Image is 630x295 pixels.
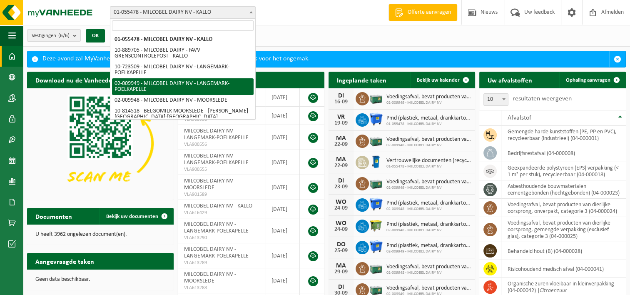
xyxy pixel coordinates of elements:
[333,135,349,142] div: MA
[184,235,259,241] span: VLA613290
[388,4,457,21] a: Offerte aanvragen
[184,260,259,266] span: VLA613289
[184,221,249,234] span: MILCOBEL DAIRY NV - LANGEMARK-POELKAPELLE
[386,100,471,105] span: 02-009949 - MILCOBEL DAIRY NV
[86,29,105,42] button: OK
[386,179,471,185] span: Voedingsafval, bevat producten van dierlijke oorsprong, onverpakt, categorie 3
[333,220,349,227] div: WO
[501,242,626,260] td: behandeld hout (B) (04-000028)
[32,30,70,42] span: Vestigingen
[333,177,349,184] div: DI
[27,253,102,269] h2: Aangevraagde taken
[27,72,138,88] h2: Download nu de Vanheede+ app!
[369,240,383,254] img: WB-1100-HPE-BE-01
[265,175,300,200] td: [DATE]
[27,29,81,42] button: Vestigingen(6/6)
[386,136,471,143] span: Voedingsafval, bevat producten van dierlijke oorsprong, gemengde verpakking (exc...
[184,246,249,259] span: MILCOBEL DAIRY NV - LANGEMARK-POELKAPELLE
[265,125,300,150] td: [DATE]
[386,221,471,228] span: Pmd (plastiek, metaal, drankkartons) (bedrijven)
[333,248,349,254] div: 25-09
[501,199,626,217] td: voedingsafval, bevat producten van dierlijke oorsprong, onverpakt, categorie 3 (04-000024)
[333,199,349,205] div: WO
[369,261,383,275] img: PB-LB-0680-HPE-GN-01
[265,88,300,107] td: [DATE]
[184,128,249,141] span: MILCOBEL DAIRY NV - LANGEMARK-POELKAPELLE
[333,156,349,163] div: MA
[184,166,259,173] span: VLA900555
[333,99,349,105] div: 16-09
[333,163,349,169] div: 22-09
[386,249,471,254] span: 02-009949 - MILCOBEL DAIRY NV
[333,114,349,120] div: VR
[369,155,383,169] img: WB-0240-HPE-BE-09
[333,227,349,232] div: 24-09
[333,241,349,248] div: DO
[35,232,165,237] p: U heeft 3962 ongelezen document(en).
[110,7,255,18] span: 01-055478 - MILCOBEL DAIRY NV - KALLO
[184,285,259,291] span: VLA613288
[112,78,254,95] li: 02-009949 - MILCOBEL DAIRY NV - LANGEMARK-POELKAPELLE
[501,180,626,199] td: asbesthoudende bouwmaterialen cementgebonden (hechtgebonden) (04-000023)
[484,94,508,105] span: 10
[265,150,300,175] td: [DATE]
[112,95,254,106] li: 02-009948 - MILCOBEL DAIRY NV - MOORSLEDE
[483,93,508,106] span: 10
[369,218,383,232] img: WB-1100-HPE-GN-50
[501,126,626,144] td: gemengde harde kunststoffen (PE, PP en PVC), recycleerbaar (industrieel) (04-000001)
[184,116,259,123] span: VLA900958
[386,157,471,164] span: Vertrouwelijke documenten (recyclage)
[508,115,531,121] span: Afvalstof
[333,92,349,99] div: DI
[479,72,540,88] h2: Uw afvalstoffen
[112,106,254,122] li: 10-814518 - BELGOMILK MOORSLEDE - [PERSON_NAME][GEOGRAPHIC_DATA]-[GEOGRAPHIC_DATA]
[110,6,256,19] span: 01-055478 - MILCOBEL DAIRY NV - KALLO
[184,178,236,191] span: MILCOBEL DAIRY NV - MOORSLEDE
[386,185,471,190] span: 02-009949 - MILCOBEL DAIRY NV
[386,270,471,275] span: 02-009948 - MILCOBEL DAIRY NV
[386,285,471,292] span: Voedingsafval, bevat producten van dierlijke oorsprong, onverpakt, categorie 3
[513,95,572,102] label: resultaten weergeven
[106,214,158,219] span: Bekijk uw documenten
[329,72,395,88] h2: Ingeplande taken
[410,72,474,88] a: Bekijk uw kalender
[501,260,626,278] td: risicohoudend medisch afval (04-000041)
[42,51,609,67] div: Deze avond zal MyVanheede van 18u tot 21u niet bereikbaar zijn. Onze excuses voor het ongemak.
[386,228,471,233] span: 02-009948 - MILCOBEL DAIRY NV
[265,268,300,293] td: [DATE]
[112,62,254,78] li: 10-723509 - MILCOBEL DAIRY NV - LANGEMARK-POELKAPELLE
[265,200,300,218] td: [DATE]
[333,120,349,126] div: 19-09
[386,143,471,148] span: 02-009948 - MILCOBEL DAIRY NV
[100,208,173,225] a: Bekijk uw documenten
[369,197,383,211] img: WB-1100-HPE-BE-01
[369,91,383,105] img: PB-LB-0680-HPE-GN-01
[386,164,471,169] span: 01-055478 - MILCOBEL DAIRY NV
[501,217,626,242] td: voedingsafval, bevat producten van dierlijke oorsprong, gemengde verpakking (exclusief glas), cat...
[333,269,349,275] div: 29-09
[540,287,567,294] i: Citroenzuur
[184,191,259,198] span: VLA901589
[184,141,259,148] span: VLA900556
[417,77,460,83] span: Bekijk uw kalender
[406,8,453,17] span: Offerte aanvragen
[265,243,300,268] td: [DATE]
[386,207,471,212] span: 02-009948 - MILCOBEL DAIRY NV
[333,142,349,147] div: 22-09
[369,133,383,147] img: PB-LB-0680-HPE-GN-01
[386,264,471,270] span: Voedingsafval, bevat producten van dierlijke oorsprong, gemengde verpakking (exc...
[184,210,259,216] span: VLA616429
[265,218,300,243] td: [DATE]
[112,34,254,45] li: 01-055478 - MILCOBEL DAIRY NV - KALLO
[112,45,254,62] li: 10-889705 - MILCOBEL DAIRY - FAVV GRENSCONTROLEPOST - KALLO
[386,242,471,249] span: Pmd (plastiek, metaal, drankkartons) (bedrijven)
[333,205,349,211] div: 24-09
[369,176,383,190] img: PB-LB-0680-HPE-GN-01
[184,203,252,209] span: MILCOBEL DAIRY NV - KALLO
[369,112,383,126] img: WB-1100-HPE-BE-01
[333,284,349,290] div: DI
[386,94,471,100] span: Voedingsafval, bevat producten van dierlijke oorsprong, onverpakt, categorie 3
[333,184,349,190] div: 23-09
[35,277,165,282] p: Geen data beschikbaar.
[386,122,471,127] span: 01-055478 - MILCOBEL DAIRY NV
